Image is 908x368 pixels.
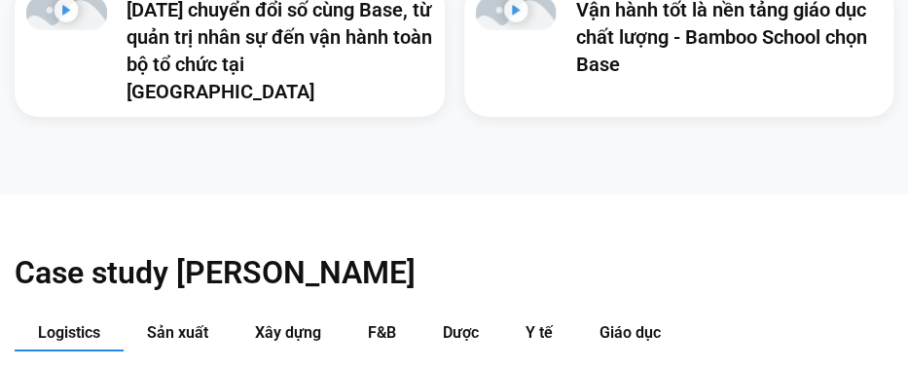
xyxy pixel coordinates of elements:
span: Giáo dục [599,323,661,342]
span: Xây dựng [255,323,321,342]
span: F&B [368,323,396,342]
span: Y tế [526,323,553,342]
span: Logistics [38,323,100,342]
span: Dược [443,323,479,342]
h2: Case study [PERSON_NAME] [15,253,893,292]
span: Sản xuất [147,323,208,342]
